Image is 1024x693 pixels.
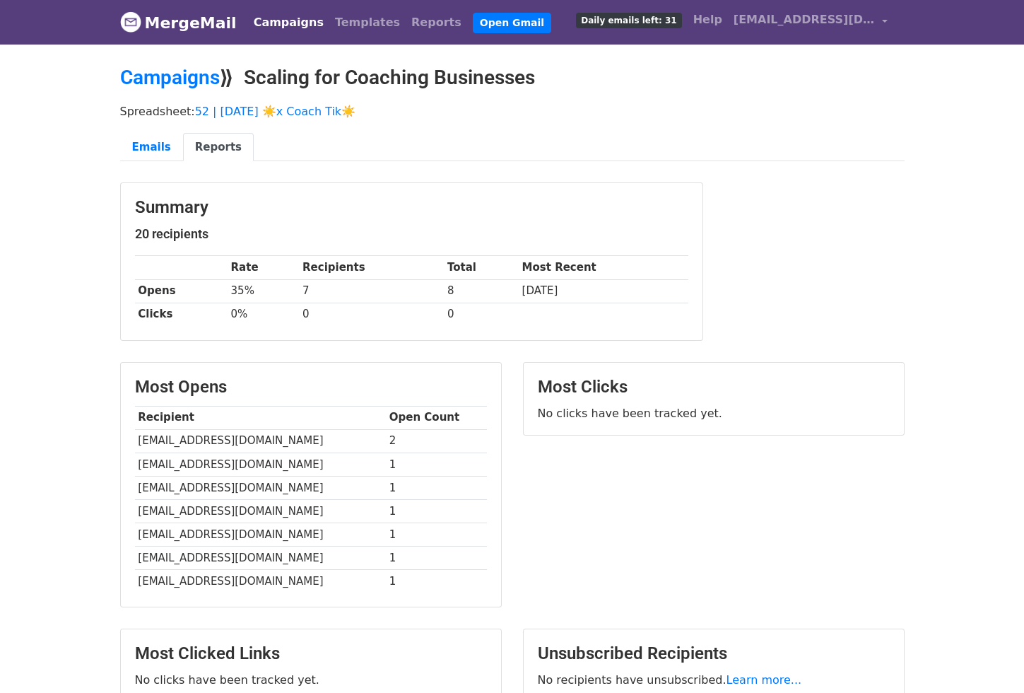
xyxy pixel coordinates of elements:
a: Reports [183,133,254,162]
th: Recipients [299,256,444,279]
td: [EMAIL_ADDRESS][DOMAIN_NAME] [135,476,386,499]
h5: 20 recipients [135,226,688,242]
td: 1 [386,523,487,547]
a: Open Gmail [473,13,551,33]
img: MergeMail logo [120,11,141,33]
a: Learn more... [726,673,802,687]
td: [EMAIL_ADDRESS][DOMAIN_NAME] [135,499,386,523]
a: Campaigns [248,8,329,37]
th: Open Count [386,406,487,429]
td: 8 [444,279,519,303]
td: 1 [386,499,487,523]
td: [DATE] [519,279,688,303]
th: Rate [228,256,300,279]
td: [EMAIL_ADDRESS][DOMAIN_NAME] [135,570,386,593]
a: Templates [329,8,406,37]
p: No clicks have been tracked yet. [135,672,487,687]
td: [EMAIL_ADDRESS][DOMAIN_NAME] [135,523,386,547]
p: No recipients have unsubscribed. [538,672,890,687]
h3: Most Clicks [538,377,890,397]
a: Reports [406,8,467,37]
h3: Most Opens [135,377,487,397]
td: 35% [228,279,300,303]
th: Total [444,256,519,279]
p: No clicks have been tracked yet. [538,406,890,421]
td: 0% [228,303,300,326]
h2: ⟫ Scaling for Coaching Businesses [120,66,905,90]
a: MergeMail [120,8,237,37]
th: Clicks [135,303,228,326]
a: [EMAIL_ADDRESS][DOMAIN_NAME] [728,6,893,39]
th: Opens [135,279,228,303]
h3: Unsubscribed Recipients [538,643,890,664]
h3: Most Clicked Links [135,643,487,664]
td: 1 [386,476,487,499]
p: Spreadsheet: [120,104,905,119]
td: [EMAIL_ADDRESS][DOMAIN_NAME] [135,453,386,476]
h3: Summary [135,197,688,218]
a: Campaigns [120,66,220,89]
td: 0 [444,303,519,326]
td: 1 [386,453,487,476]
a: Daily emails left: 31 [570,6,687,34]
td: 2 [386,429,487,453]
td: 1 [386,547,487,570]
td: 7 [299,279,444,303]
a: Help [688,6,728,34]
th: Most Recent [519,256,688,279]
a: Emails [120,133,183,162]
a: 52 | [DATE] ☀️x Coach Tik☀️ [195,105,355,118]
span: Daily emails left: 31 [576,13,681,28]
td: [EMAIL_ADDRESS][DOMAIN_NAME] [135,547,386,570]
td: 0 [299,303,444,326]
td: 1 [386,570,487,593]
td: [EMAIL_ADDRESS][DOMAIN_NAME] [135,429,386,453]
th: Recipient [135,406,386,429]
span: [EMAIL_ADDRESS][DOMAIN_NAME] [734,11,875,28]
